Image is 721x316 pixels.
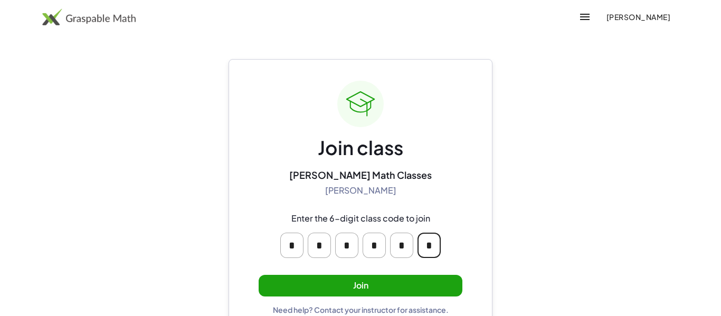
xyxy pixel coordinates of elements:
[273,305,449,314] div: Need help? Contact your instructor for assistance.
[335,233,358,258] input: Please enter OTP character 3
[597,7,679,26] button: [PERSON_NAME]
[390,233,413,258] input: Please enter OTP character 5
[280,233,303,258] input: Please enter OTP character 1
[325,185,396,196] div: [PERSON_NAME]
[308,233,331,258] input: Please enter OTP character 2
[291,213,430,224] div: Enter the 6-digit class code to join
[259,275,462,296] button: Join
[418,233,441,258] input: Please enter OTP character 6
[289,169,432,181] div: [PERSON_NAME] Math Classes
[606,12,670,22] span: [PERSON_NAME]
[318,136,403,160] div: Join class
[363,233,386,258] input: Please enter OTP character 4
